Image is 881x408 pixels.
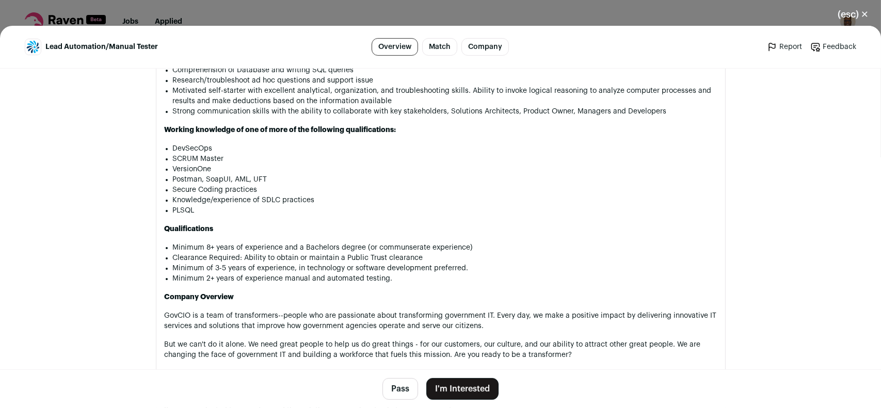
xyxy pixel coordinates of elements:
button: Close modal [825,3,881,26]
li: Comprehension of Database and writing SQL queries [173,65,717,75]
li: DevSecOps [173,143,717,154]
strong: Company Overview [165,293,234,301]
img: 2897cafaa6e6cd8203e6dca65ded943de5d62370aeca030594eb5774c1c2752f.jpg [25,39,41,55]
strong: Qualifications [165,225,214,233]
a: Match [422,38,457,56]
a: Overview [372,38,418,56]
li: VersionOne [173,164,717,174]
li: Minimum 2+ years of experience manual and automated testing. [173,273,717,284]
p: GovCIO is a team of transformers--people who are passionate about transforming government IT. Eve... [165,311,717,331]
a: Company [461,38,509,56]
li: PLSQL [173,205,717,216]
a: Report [767,42,802,52]
li: Secure Coding practices [173,185,717,195]
li: Research/troubleshoot ad hoc questions and support issue [173,75,717,86]
li: SCRUM Master [173,154,717,164]
button: I'm Interested [426,378,499,400]
li: Strong communication skills with the ability to collaborate with key stakeholders, Solutions Arch... [173,106,717,117]
button: Pass [382,378,418,400]
span: Lead Automation/Manual Tester [45,42,158,52]
p: But we can't do it alone. We need great people to help us do great things - for our customers, ou... [165,339,717,360]
li: Postman, SoapUI, AML, UFT [173,174,717,185]
li: Minimum of 3-5 years of experience, in technology or software development preferred. [173,263,717,273]
strong: Working knowledge of one of more of the following qualifications: [165,126,396,134]
a: Feedback [810,42,856,52]
li: Minimum 8+ years of experience and a Bachelors degree (or communserate experience) [173,242,717,253]
li: Motivated self-starter with excellent analytical, organization, and troubleshooting skills. Abili... [173,86,717,106]
li: Clearance Required: Ability to obtain or maintain a Public Trust clearance [173,253,717,263]
li: Knowledge/experience of SDLC practices [173,195,717,205]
